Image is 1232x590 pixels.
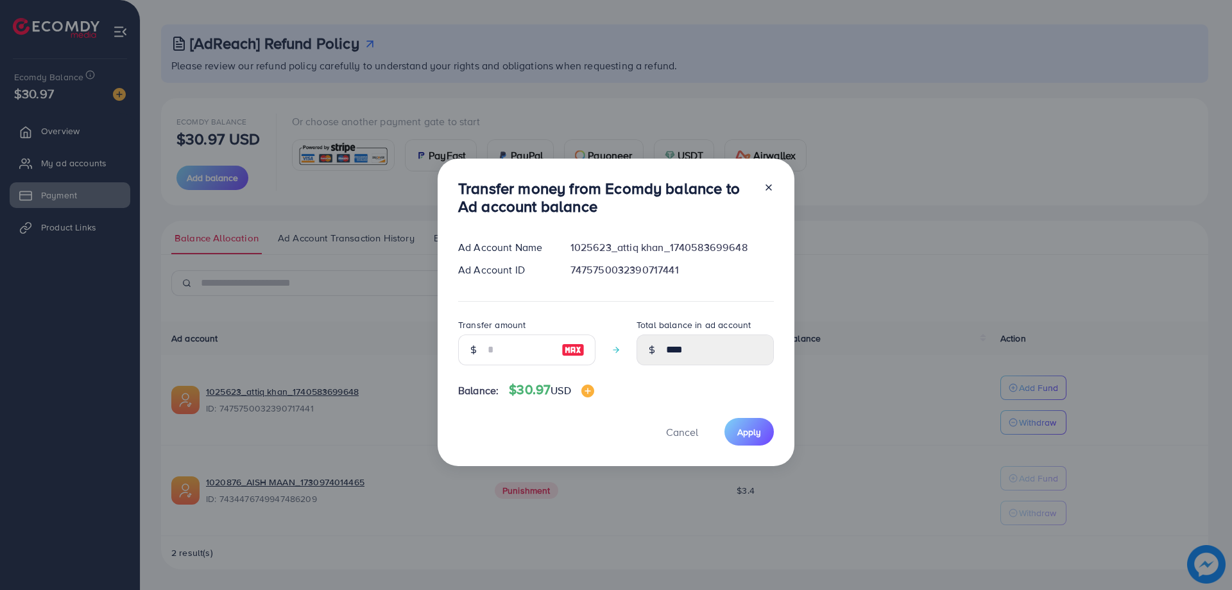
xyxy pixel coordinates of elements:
[560,263,784,277] div: 7475750032390717441
[551,383,570,397] span: USD
[458,318,526,331] label: Transfer amount
[637,318,751,331] label: Total balance in ad account
[561,342,585,358] img: image
[560,240,784,255] div: 1025623_attiq khan_1740583699648
[737,426,761,438] span: Apply
[581,385,594,397] img: image
[509,382,594,398] h4: $30.97
[448,263,560,277] div: Ad Account ID
[666,425,698,439] span: Cancel
[448,240,560,255] div: Ad Account Name
[458,383,499,398] span: Balance:
[458,179,753,216] h3: Transfer money from Ecomdy balance to Ad account balance
[650,418,714,446] button: Cancel
[724,418,774,446] button: Apply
